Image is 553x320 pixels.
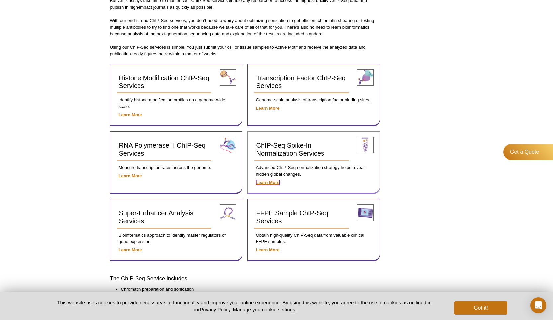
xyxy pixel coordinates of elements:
p: Advanced ChIP-Seq normalization strategy helps reveal hidden global changes. [254,164,373,178]
p: With our end-to-end ChIP-Seq services, you don’t need to worry about optimizing sonication to get... [110,17,380,37]
a: Histone Modification ChIP-Seq Services [117,71,212,93]
button: cookie settings [262,307,295,312]
a: Learn More [119,112,142,117]
img: histone modification ChIP-Seq [220,69,236,86]
img: ChIP-Seq spike-in normalization [357,137,374,153]
span: FFPE Sample ChIP-Seq Services [256,209,328,225]
a: Get a Quote [503,144,553,160]
a: Transcription Factor ChIP-Seq Services [254,71,349,93]
img: FFPE ChIP-Seq [357,204,374,221]
a: RNA Polymerase II ChIP-Seq Services [117,138,212,161]
span: RNA Polymerase II ChIP-Seq Services [119,142,206,157]
a: Learn More [256,106,280,111]
p: Genome-scale analysis of transcription factor binding sites. [254,97,373,103]
span: Super-Enhancer Analysis Services [119,209,194,225]
a: Learn More [256,247,280,252]
p: Bioinformatics approach to identify master regulators of gene expression. [117,232,235,245]
button: Got it! [454,301,507,315]
img: transcription factor ChIP-Seq [357,69,374,86]
span: Transcription Factor ChIP-Seq Services [256,74,346,89]
li: Chromatin preparation and sonication [121,286,374,294]
a: Learn More [256,180,280,185]
img: RNA pol II ChIP-Seq [220,137,236,153]
a: FFPE Sample ChIP-Seq Services [254,206,349,229]
a: Super-Enhancer Analysis Services [117,206,212,229]
span: ChIP-Seq Spike-In Normalization Services [256,142,324,157]
h3: The ChIP-Seq Service includes: [110,275,380,283]
a: Learn More [119,173,142,178]
p: Using our ChIP-Seq services is simple. You just submit your cell or tissue samples to Active Moti... [110,44,380,57]
p: Identify histone modification profiles on a genome-wide scale. [117,97,235,110]
a: ChIP-Seq Spike-In Normalization Services [254,138,349,161]
a: Privacy Policy [200,307,230,312]
span: Histone Modification ChIP-Seq Services [119,74,209,89]
p: Measure transcription rates across the genome. [117,164,235,171]
a: Learn More [119,247,142,252]
p: Obtain high-quality ChIP-Seq data from valuable clinical FFPE samples. [254,232,373,245]
img: ChIP-Seq super-enhancer analysis [220,204,236,221]
p: This website uses cookies to provide necessary site functionality and improve your online experie... [46,299,443,313]
div: Open Intercom Messenger [530,297,546,313]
